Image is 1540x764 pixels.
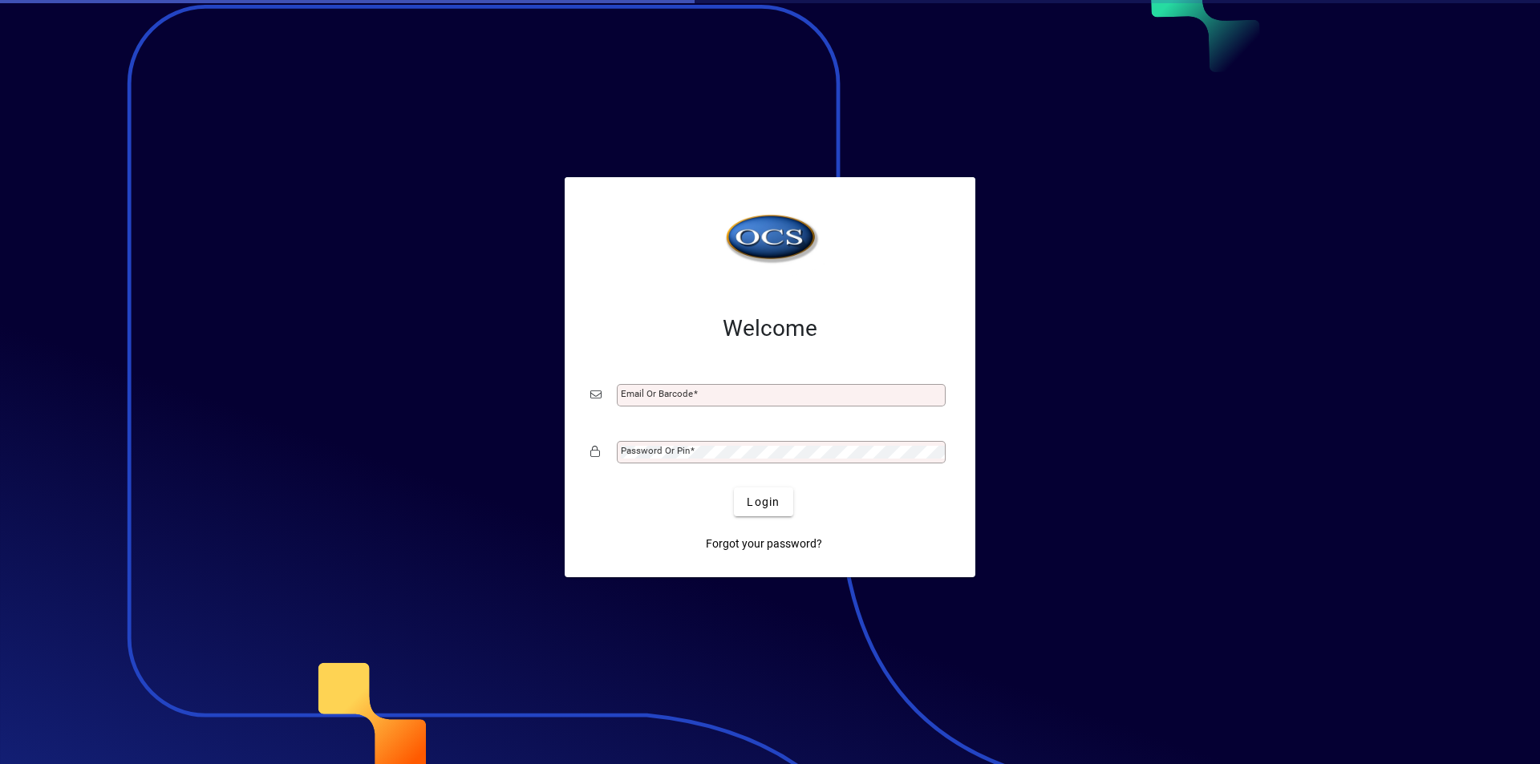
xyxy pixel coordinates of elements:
[706,536,822,552] span: Forgot your password?
[747,494,780,511] span: Login
[734,487,792,516] button: Login
[621,445,690,456] mat-label: Password or Pin
[699,529,829,558] a: Forgot your password?
[590,315,950,342] h2: Welcome
[621,388,693,399] mat-label: Email or Barcode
